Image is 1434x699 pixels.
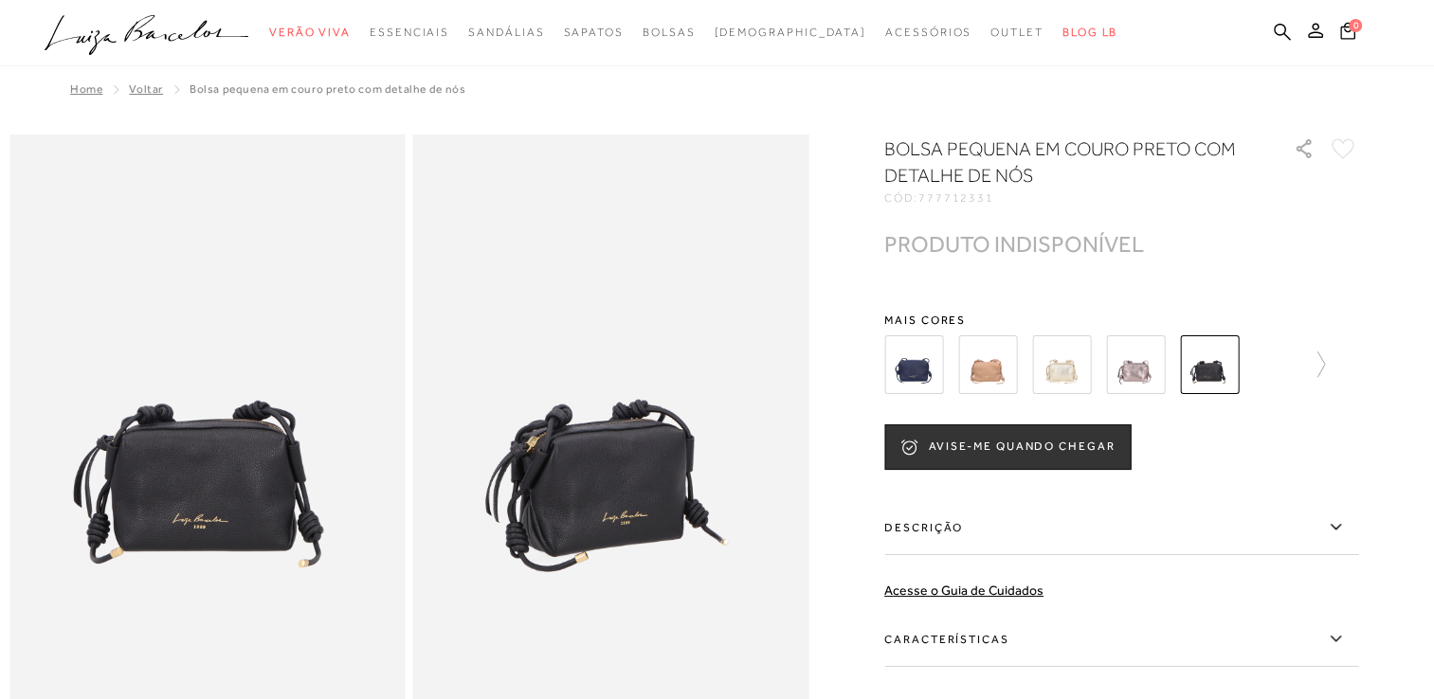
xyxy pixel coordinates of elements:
a: noSubCategoriesText [714,15,866,50]
span: Sandálias [468,26,544,39]
a: Voltar [129,82,163,96]
a: BLOG LB [1062,15,1117,50]
div: CÓD: [884,192,1263,204]
span: BOLSA PEQUENA EM COURO PRETO COM DETALHE DE NÓS [190,82,465,96]
a: Acesse o Guia de Cuidados [884,582,1044,598]
a: noSubCategoriesText [990,15,1044,50]
span: BLOG LB [1062,26,1117,39]
span: Essenciais [370,26,449,39]
a: noSubCategoriesText [269,15,351,50]
span: Verão Viva [269,26,351,39]
span: [DEMOGRAPHIC_DATA] [714,26,866,39]
button: AVISE-ME QUANDO CHEGAR [884,424,1131,470]
span: Sapatos [563,26,623,39]
a: noSubCategoriesText [468,15,544,50]
img: BOLSA PEQUENA EM COURO METALIZADO TITÂNIO COM DETALHE DE NÓS [1106,335,1165,394]
label: Descrição [884,500,1358,555]
label: Características [884,612,1358,667]
a: noSubCategoriesText [563,15,623,50]
img: BOLSA PEQUENA EM COURO AZUL ATLÂNTICO COM DETALHE DE NÓS [884,335,943,394]
span: Bolsas [643,26,696,39]
button: 0 [1334,21,1361,46]
h1: BOLSA PEQUENA EM COURO PRETO COM DETALHE DE NÓS [884,135,1240,188]
a: noSubCategoriesText [885,15,971,50]
a: noSubCategoriesText [643,15,696,50]
img: BOLSA PEQUENA EM COURO BEGE COM DETALHE DE NÓS [958,335,1017,394]
div: PRODUTO INDISPONÍVEL [884,234,1144,254]
span: 777712331 [918,191,994,205]
a: noSubCategoriesText [370,15,449,50]
span: 0 [1349,19,1362,32]
span: Mais cores [884,314,1358,326]
span: Acessórios [885,26,971,39]
span: Outlet [990,26,1044,39]
img: BOLSA PEQUENA EM COURO PRETO COM DETALHE DE NÓS [1180,335,1239,394]
a: Home [70,82,102,96]
img: BOLSA PEQUENA EM COURO METALIZADO OURO COM DETALHE DE NÓS [1032,335,1091,394]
